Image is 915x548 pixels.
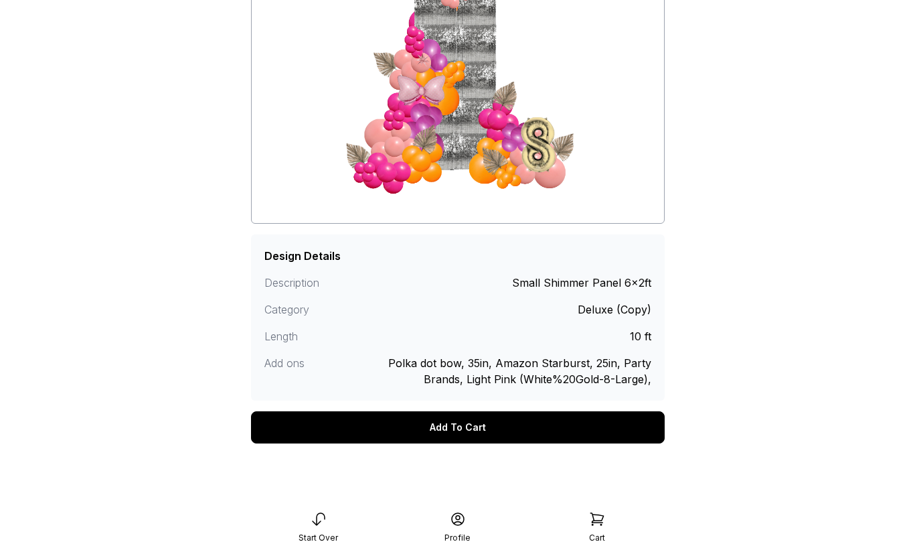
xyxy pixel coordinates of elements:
[299,533,338,543] div: Start Over
[251,411,665,443] div: Add To Cart
[264,328,361,344] div: Length
[630,328,651,344] div: 10 ft
[578,301,651,318] div: Deluxe (Copy)
[264,355,361,387] div: Add ons
[589,533,605,543] div: Cart
[264,248,341,264] div: Design Details
[264,301,361,318] div: Category
[444,533,471,543] div: Profile
[264,275,361,291] div: Description
[361,355,651,387] div: Polka dot bow, 35in, Amazon Starburst, 25in, Party Brands, Light Pink (White%20Gold-8-Large),
[512,275,651,291] div: Small Shimmer Panel 6x2ft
